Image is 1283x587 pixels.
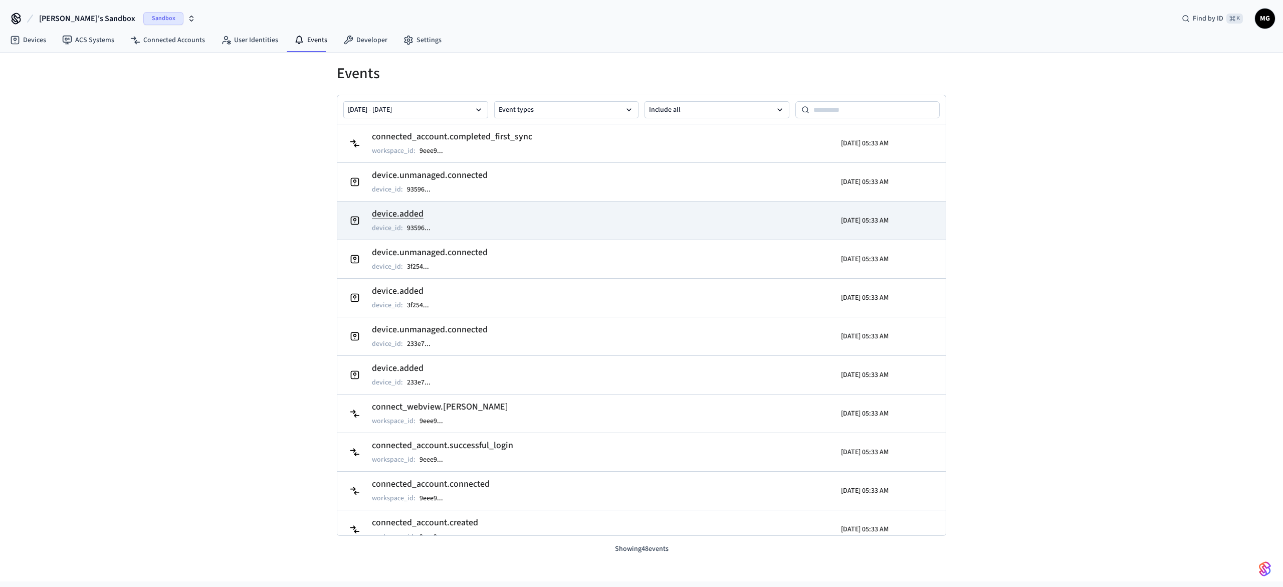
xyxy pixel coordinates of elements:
button: Include all [645,101,789,118]
p: [DATE] 05:33 AM [841,524,889,534]
button: 9eee9... [417,145,453,157]
span: Find by ID [1193,14,1223,24]
p: Showing 48 events [337,544,946,554]
button: 9eee9... [417,454,453,466]
h2: device.unmanaged.connected [372,168,488,182]
a: Devices [2,31,54,49]
button: [DATE] - [DATE] [343,101,488,118]
p: [DATE] 05:33 AM [841,331,889,341]
p: device_id : [372,339,403,349]
p: [DATE] 05:33 AM [841,216,889,226]
h2: connected_account.completed_first_sync [372,130,532,144]
a: Events [286,31,335,49]
a: Developer [335,31,395,49]
div: Find by ID⌘ K [1174,10,1251,28]
p: [DATE] 05:33 AM [841,293,889,303]
p: [DATE] 05:33 AM [841,486,889,496]
button: MG [1255,9,1275,29]
button: 93596... [405,183,441,195]
p: device_id : [372,223,403,233]
a: User Identities [213,31,286,49]
p: device_id : [372,300,403,310]
h2: device.unmanaged.connected [372,246,488,260]
p: [DATE] 05:33 AM [841,370,889,380]
p: device_id : [372,184,403,194]
p: [DATE] 05:33 AM [841,409,889,419]
button: 9eee9... [417,492,453,504]
p: workspace_id : [372,532,415,542]
img: SeamLogoGradient.69752ec5.svg [1259,561,1271,577]
p: [DATE] 05:33 AM [841,138,889,148]
h2: connected_account.successful_login [372,439,513,453]
span: Sandbox [143,12,183,25]
p: [DATE] 05:33 AM [841,177,889,187]
p: [DATE] 05:33 AM [841,447,889,457]
p: workspace_id : [372,416,415,426]
button: 3f254... [405,261,439,273]
p: [DATE] 05:33 AM [841,254,889,264]
button: 233e7... [405,338,441,350]
button: 3f254... [405,299,439,311]
h2: device.added [372,284,439,298]
h2: device.added [372,361,441,375]
span: [PERSON_NAME]'s Sandbox [39,13,135,25]
button: 9eee9... [417,531,453,543]
h1: Events [337,65,946,83]
button: 9eee9... [417,415,453,427]
a: Settings [395,31,450,49]
button: 233e7... [405,376,441,388]
h2: device.added [372,207,441,221]
button: Event types [494,101,639,118]
button: 93596... [405,222,441,234]
span: ⌘ K [1226,14,1243,24]
a: ACS Systems [54,31,122,49]
a: Connected Accounts [122,31,213,49]
h2: connected_account.created [372,516,478,530]
h2: connected_account.connected [372,477,490,491]
span: MG [1256,10,1274,28]
p: workspace_id : [372,455,415,465]
p: workspace_id : [372,493,415,503]
p: workspace_id : [372,146,415,156]
h2: connect_webview.[PERSON_NAME] [372,400,508,414]
p: device_id : [372,262,403,272]
p: device_id : [372,377,403,387]
h2: device.unmanaged.connected [372,323,488,337]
